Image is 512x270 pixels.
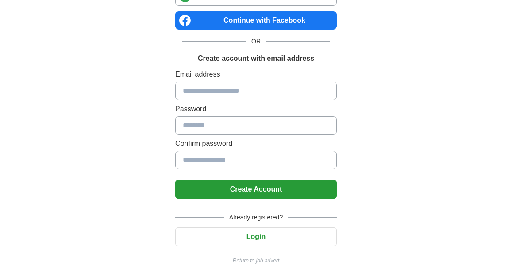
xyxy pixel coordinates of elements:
label: Email address [175,69,337,80]
button: Create Account [175,180,337,199]
span: Already registered? [224,213,288,222]
label: Password [175,104,337,114]
h1: Create account with email address [198,53,314,64]
label: Confirm password [175,138,337,149]
span: OR [246,37,266,46]
a: Continue with Facebook [175,11,337,30]
button: Login [175,227,337,246]
a: Return to job advert [175,257,337,265]
a: Login [175,233,337,240]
